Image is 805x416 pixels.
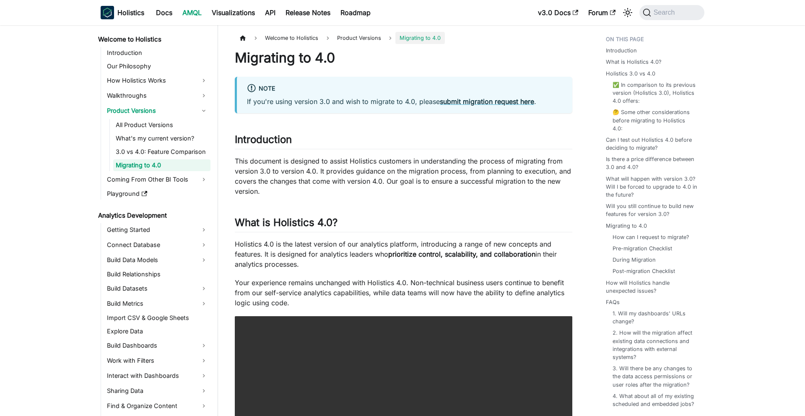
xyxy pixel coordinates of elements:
[388,250,535,258] strong: prioritize control, scalability, and collaboration
[613,244,672,252] a: Pre-migration Checklist
[247,83,562,94] div: Note
[613,392,696,408] a: 4. What about all of my existing scheduled and embedded jobs?
[104,325,210,337] a: Explore Data
[613,108,696,133] a: 🤔 Some other considerations before migrating to Holistics 4.0:
[235,49,572,66] h1: Migrating to 4.0
[104,60,210,72] a: Our Philosophy
[606,47,637,55] a: Introduction
[207,6,260,19] a: Visualizations
[104,268,210,280] a: Build Relationships
[177,6,207,19] a: AMQL
[606,279,699,295] a: How will Holistics handle unexpected issues?
[533,6,583,19] a: v3.0 Docs
[606,298,620,306] a: FAQs
[235,239,572,269] p: Holistics 4.0 is the latest version of our analytics platform, introducing a range of new concept...
[104,104,210,117] a: Product Versions
[104,369,210,382] a: Interact with Dashboards
[96,34,210,45] a: Welcome to Holistics
[613,233,689,241] a: How can I request to migrate?
[613,81,696,105] a: ✅ In comparison to its previous version (Holistics 3.0), Holistics 4.0 offers:
[606,202,699,218] a: Will you still continue to build new features for version 3.0?
[104,188,210,200] a: Playground
[606,175,699,199] a: What will happen with version 3.0? Will I be forced to upgrade to 4.0 in the future?
[104,223,210,237] a: Getting Started
[104,354,210,367] a: Work with Filters
[104,173,210,186] a: Coming From Other BI Tools
[104,89,210,102] a: Walkthroughs
[613,364,696,389] a: 3. Will there be any changes to the data access permissions or user roles after the migration?
[92,25,218,416] nav: Docs sidebar
[606,222,647,230] a: Migrating to 4.0
[606,58,662,66] a: What is Holistics 4.0?
[261,32,322,44] span: Welcome to Holistics
[104,399,210,413] a: Find & Organize Content
[235,133,572,149] h2: Introduction
[606,155,699,171] a: Is there a price difference between 3.0 and 4.0?
[101,6,144,19] a: HolisticsHolisticsHolistics
[247,96,562,107] p: If you're using version 3.0 and wish to migrate to 4.0, please .
[613,329,696,361] a: 2. How will the migration affect existing data connections and integrations with external systems?
[104,47,210,59] a: Introduction
[151,6,177,19] a: Docs
[613,256,656,264] a: During Migration
[101,6,114,19] img: Holistics
[117,8,144,18] b: Holistics
[621,6,634,19] button: Switch between dark and light mode (currently system mode)
[235,156,572,196] p: This document is designed to assist Holistics customers in understanding the process of migrating...
[96,210,210,221] a: Analytics Development
[440,97,534,106] a: submit migration request here
[104,339,210,352] a: Build Dashboards
[235,278,572,308] p: Your experience remains unchanged with Holistics 4.0. Non-technical business users continue to be...
[104,312,210,324] a: Import CSV & Google Sheets
[606,70,655,78] a: Holistics 3.0 vs 4.0
[280,6,335,19] a: Release Notes
[104,282,210,295] a: Build Datasets
[583,6,621,19] a: Forum
[395,32,445,44] span: Migrating to 4.0
[113,133,210,144] a: What's my current version?
[113,146,210,158] a: 3.0 vs 4.0: Feature Comparison
[606,136,699,152] a: Can I test out Holistics 4.0 before deciding to migrate?
[260,6,280,19] a: API
[104,74,210,87] a: How Holistics Works
[613,267,675,275] a: Post-migration Checklist
[651,9,680,16] span: Search
[113,159,210,171] a: Migrating to 4.0
[639,5,704,20] button: Search (Command+K)
[104,238,210,252] a: Connect Database
[104,384,210,398] a: Sharing Data
[104,297,210,310] a: Build Metrics
[333,32,385,44] span: Product Versions
[235,32,572,44] nav: Breadcrumbs
[335,6,376,19] a: Roadmap
[113,119,210,131] a: All Product Versions
[613,309,696,325] a: 1. Will my dashboards' URLs change?
[235,32,251,44] a: Home page
[104,253,210,267] a: Build Data Models
[235,216,572,232] h2: What is Holistics 4.0?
